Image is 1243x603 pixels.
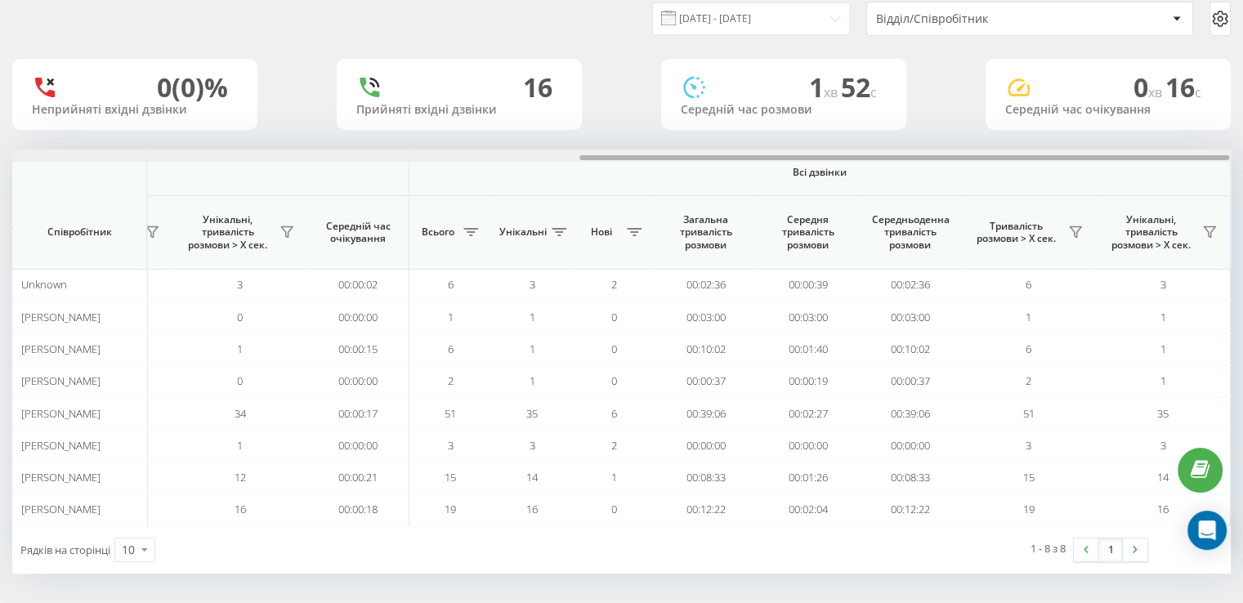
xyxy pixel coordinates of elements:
span: 12 [235,470,246,485]
span: 0 [237,373,243,388]
td: 00:00:37 [859,365,961,397]
span: 1 [237,342,243,356]
span: 1 [1160,342,1166,356]
span: 3 [448,438,454,453]
td: 00:00:21 [307,462,409,494]
div: Прийняті вхідні дзвінки [356,103,562,117]
span: 15 [1023,470,1035,485]
span: 0 [237,310,243,324]
span: 1 [530,342,535,356]
td: 00:00:00 [307,365,409,397]
a: 1 [1098,538,1123,561]
td: 00:00:19 [757,365,859,397]
div: Неприйняті вхідні дзвінки [32,103,238,117]
span: 3 [1160,277,1166,292]
td: 00:00:00 [655,430,757,462]
span: Рядків на сторінці [20,543,110,557]
span: 2 [448,373,454,388]
span: 16 [1165,69,1201,105]
td: 00:10:02 [655,333,757,365]
span: Нові [581,226,622,239]
div: Open Intercom Messenger [1187,511,1227,550]
td: 00:02:36 [859,269,961,301]
span: хв [1148,83,1165,101]
span: 3 [530,438,535,453]
span: 1 [1160,373,1166,388]
td: 00:02:36 [655,269,757,301]
span: 2 [611,277,617,292]
span: 3 [1160,438,1166,453]
td: 00:00:00 [859,430,961,462]
span: 34 [235,406,246,421]
span: [PERSON_NAME] [21,310,101,324]
span: Унікальні [499,226,547,239]
span: Загальна тривалість розмови [667,213,744,252]
span: 19 [1023,502,1035,516]
td: 00:00:37 [655,365,757,397]
td: 00:12:22 [655,494,757,525]
span: Середньоденна тривалість розмови [871,213,949,252]
span: 0 [611,502,617,516]
span: Унікальні, тривалість розмови > Х сек. [181,213,275,252]
td: 00:02:27 [757,397,859,429]
td: 00:00:00 [307,430,409,462]
span: 1 [1160,310,1166,324]
span: 2 [611,438,617,453]
span: [PERSON_NAME] [21,438,101,453]
div: Середній час очікування [1005,103,1211,117]
span: 16 [1157,502,1169,516]
span: Унікальні, тривалість розмови > Х сек. [1104,213,1197,252]
span: 3 [237,277,243,292]
span: Середня тривалість розмови [769,213,847,252]
td: 00:00:02 [307,269,409,301]
td: 00:39:06 [655,397,757,429]
span: 0 [611,310,617,324]
td: 00:00:39 [757,269,859,301]
span: 15 [445,470,456,485]
td: 00:39:06 [859,397,961,429]
span: [PERSON_NAME] [21,406,101,421]
span: 6 [448,342,454,356]
span: 16 [526,502,538,516]
div: 10 [122,542,135,558]
span: 3 [530,277,535,292]
td: 00:01:40 [757,333,859,365]
td: 00:00:15 [307,333,409,365]
span: 16 [235,502,246,516]
td: 00:00:18 [307,494,409,525]
div: Середній час розмови [681,103,887,117]
td: 00:00:17 [307,397,409,429]
span: Середній час очікування [320,220,396,245]
span: 1 [237,438,243,453]
td: 00:03:00 [655,301,757,333]
div: 1 - 8 з 8 [1031,540,1066,556]
span: c [1195,83,1201,101]
span: Тривалість розмови > Х сек. [969,220,1063,245]
td: 00:03:00 [757,301,859,333]
span: [PERSON_NAME] [21,342,101,356]
span: 1 [1026,310,1031,324]
td: 00:12:22 [859,494,961,525]
td: 00:00:00 [307,301,409,333]
span: Всі дзвінки [458,166,1182,179]
td: 00:08:33 [859,462,961,494]
span: 35 [1157,406,1169,421]
span: 1 [809,69,841,105]
td: 00:03:00 [859,301,961,333]
div: 0 (0)% [157,72,228,103]
span: [PERSON_NAME] [21,502,101,516]
td: 00:00:00 [757,430,859,462]
span: 6 [448,277,454,292]
span: 1 [530,310,535,324]
span: 14 [526,470,538,485]
span: 1 [448,310,454,324]
div: Відділ/Співробітник [876,12,1071,26]
td: 00:10:02 [859,333,961,365]
span: [PERSON_NAME] [21,470,101,485]
td: 00:08:33 [655,462,757,494]
span: 51 [1023,406,1035,421]
span: 14 [1157,470,1169,485]
span: Співробітник [26,226,132,239]
span: Всього [418,226,458,239]
span: 52 [841,69,877,105]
